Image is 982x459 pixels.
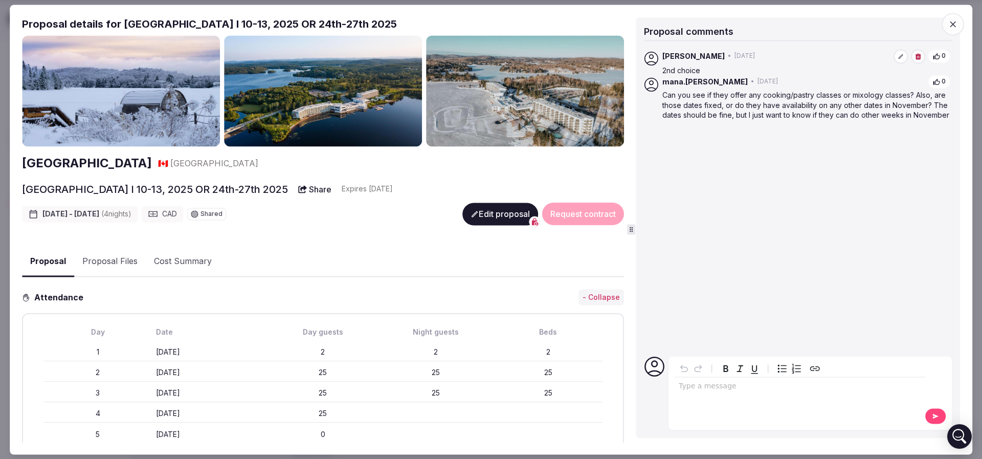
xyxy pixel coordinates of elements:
p: Can you see if they offer any cooking/pastry classes or mixology classes? Also, are those dates f... [662,91,950,121]
span: 0 [942,52,946,61]
div: 4 [43,409,152,419]
button: Create link [808,361,822,376]
a: [GEOGRAPHIC_DATA] [22,155,152,172]
div: 3 [43,388,152,399]
button: Italic [733,361,747,376]
button: Proposal [22,247,74,277]
div: 25 [269,388,377,399]
div: Expire s [DATE] [342,184,393,194]
img: Gallery photo 2 [224,35,422,147]
div: 2 [43,368,152,378]
span: ( 4 night s ) [101,209,131,218]
span: [GEOGRAPHIC_DATA] [170,158,258,169]
div: Night guests [382,327,490,337]
div: CAD [142,206,183,222]
div: 25 [269,409,377,419]
span: • [728,52,731,61]
button: Share [292,180,338,199]
div: 5 [43,429,152,440]
div: [DATE] [156,347,264,358]
span: [DATE] [757,78,778,86]
button: Cost Summary [146,247,220,277]
div: 0 [269,429,377,440]
div: 25 [382,368,490,378]
span: [PERSON_NAME] [662,51,725,61]
div: 25 [269,368,377,378]
div: 2 [494,347,602,358]
span: [DATE] - [DATE] [42,209,131,219]
span: • [751,78,754,86]
h2: Proposal details for [GEOGRAPHIC_DATA] I 10-13, 2025 OR 24th-27th 2025 [22,17,624,31]
div: toggle group [775,361,804,376]
div: Beds [494,327,602,337]
div: [DATE] [156,388,264,399]
div: Date [156,327,264,337]
span: Proposal comments [644,26,733,37]
button: Numbered list [789,361,804,376]
div: [DATE] [156,409,264,419]
h2: [GEOGRAPHIC_DATA] I 10-13, 2025 OR 24th-27th 2025 [22,182,288,196]
span: mana.[PERSON_NAME] [662,77,748,87]
div: Day [43,327,152,337]
div: 1 [43,347,152,358]
button: Underline [747,361,762,376]
span: 🇨🇦 [158,158,168,168]
h3: Attendance [30,291,92,303]
button: 🇨🇦 [158,158,168,169]
div: editable markdown [675,377,925,398]
div: 25 [494,388,602,399]
button: Bulleted list [775,361,789,376]
button: 0 [928,76,950,89]
span: Shared [200,211,222,217]
button: - Collapse [578,289,624,305]
span: 0 [942,78,946,86]
div: [DATE] [156,429,264,440]
button: Proposal Files [74,247,146,277]
div: 2 [382,347,490,358]
span: [DATE] [734,52,755,61]
div: Day guests [269,327,377,337]
p: 2nd choice [662,65,950,76]
div: 25 [382,388,490,399]
div: 2 [269,347,377,358]
img: Gallery photo 3 [426,35,624,147]
button: 0 [928,50,950,63]
div: [DATE] [156,368,264,378]
button: Bold [719,361,733,376]
img: Gallery photo 1 [22,35,220,147]
div: 25 [494,368,602,378]
button: Edit proposal [462,203,538,225]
